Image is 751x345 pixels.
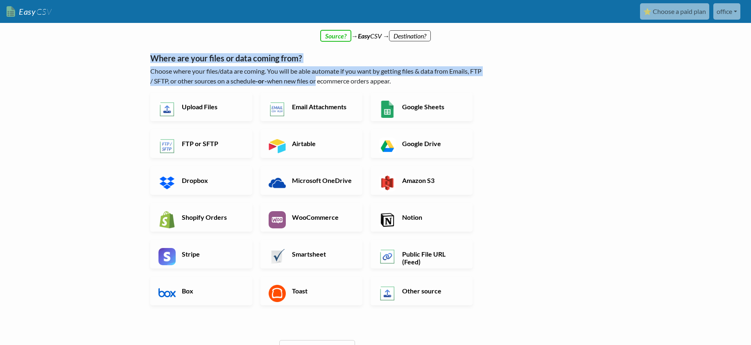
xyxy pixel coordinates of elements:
[150,129,252,158] a: FTP or SFTP
[290,213,354,221] h6: WooCommerce
[180,287,244,295] h6: Box
[379,174,396,192] img: Amazon S3 App & API
[180,103,244,110] h6: Upload Files
[371,203,473,232] a: Notion
[180,140,244,147] h6: FTP or SFTP
[379,138,396,155] img: Google Drive App & API
[150,53,484,63] h5: Where are your files or data coming from?
[269,285,286,302] img: Toast App & API
[379,211,396,228] img: Notion App & API
[158,248,176,265] img: Stripe App & API
[36,7,52,17] span: CSV
[400,213,464,221] h6: Notion
[640,3,709,20] a: ⭐ Choose a paid plan
[400,250,464,266] h6: Public File URL (Feed)
[150,240,252,268] a: Stripe
[150,66,484,86] p: Choose where your files/data are coming. You will be able automate if you want by getting files &...
[290,140,354,147] h6: Airtable
[150,92,252,121] a: Upload Files
[379,101,396,118] img: Google Sheets App & API
[379,248,396,265] img: Public File URL App & API
[150,203,252,232] a: Shopify Orders
[290,287,354,295] h6: Toast
[400,287,464,295] h6: Other source
[158,174,176,192] img: Dropbox App & API
[158,101,176,118] img: Upload Files App & API
[158,138,176,155] img: FTP or SFTP App & API
[269,211,286,228] img: WooCommerce App & API
[260,277,362,305] a: Toast
[150,277,252,305] a: Box
[260,166,362,195] a: Microsoft OneDrive
[290,103,354,110] h6: Email Attachments
[260,203,362,232] a: WooCommerce
[7,3,52,20] a: EasyCSV
[260,240,362,268] a: Smartsheet
[371,166,473,195] a: Amazon S3
[150,166,252,195] a: Dropbox
[158,285,176,302] img: Box App & API
[400,103,464,110] h6: Google Sheets
[371,129,473,158] a: Google Drive
[256,77,267,85] b: -or-
[371,92,473,121] a: Google Sheets
[269,138,286,155] img: Airtable App & API
[290,176,354,184] h6: Microsoft OneDrive
[371,240,473,268] a: Public File URL (Feed)
[142,23,609,41] div: → CSV →
[269,101,286,118] img: Email New CSV or XLSX File App & API
[290,250,354,258] h6: Smartsheet
[158,211,176,228] img: Shopify App & API
[269,174,286,192] img: Microsoft OneDrive App & API
[713,3,740,20] a: office
[180,176,244,184] h6: Dropbox
[260,92,362,121] a: Email Attachments
[180,250,244,258] h6: Stripe
[379,285,396,302] img: Other Source App & API
[180,213,244,221] h6: Shopify Orders
[400,140,464,147] h6: Google Drive
[269,248,286,265] img: Smartsheet App & API
[400,176,464,184] h6: Amazon S3
[371,277,473,305] a: Other source
[260,129,362,158] a: Airtable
